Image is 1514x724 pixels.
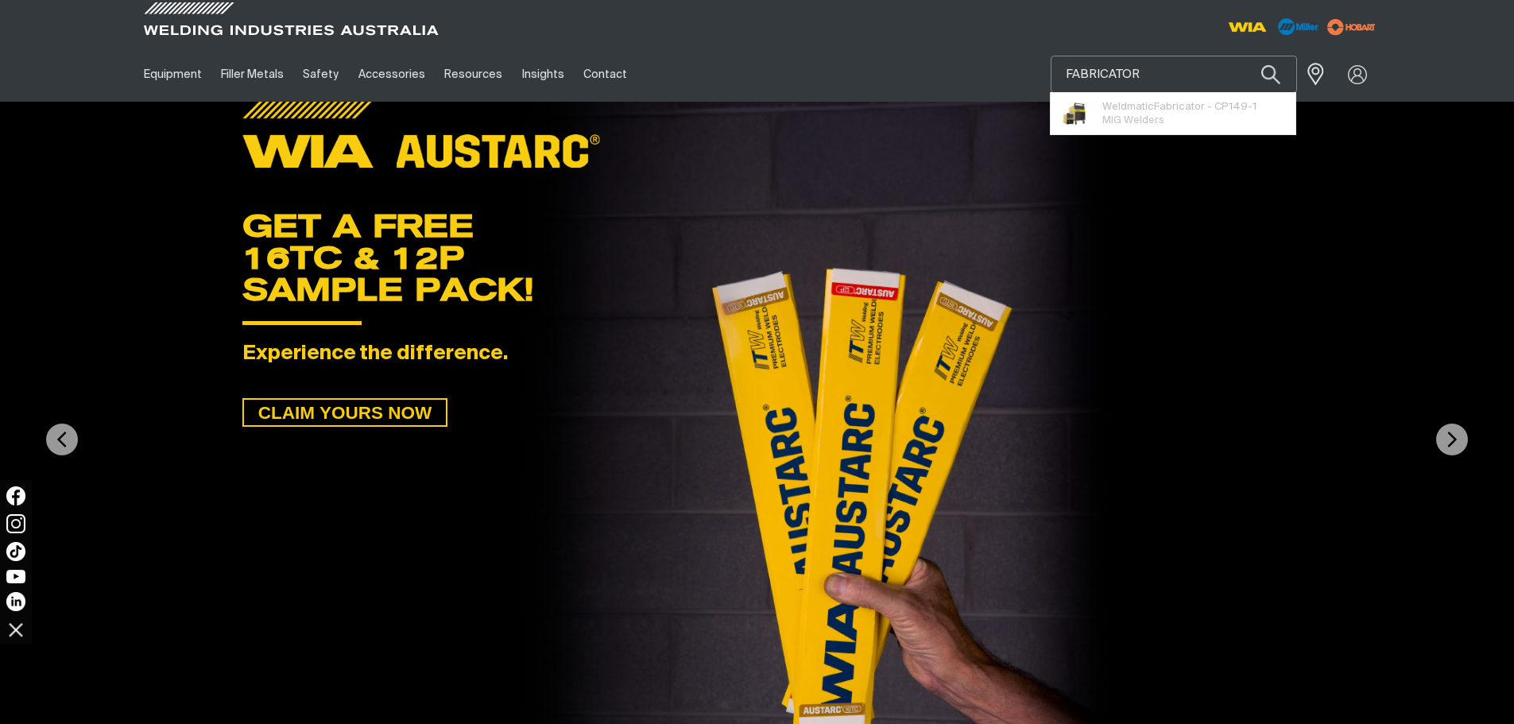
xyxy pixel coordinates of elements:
[293,47,348,102] a: Safety
[1102,100,1257,114] span: Weldmatic r - CP149-1
[242,398,447,427] a: CLAIM YOURS NOW
[1051,92,1295,134] ul: Suggestions
[6,486,25,505] img: Facebook
[1102,115,1164,126] span: MIG Welders
[6,514,25,533] img: Instagram
[211,47,293,102] a: Filler Metals
[435,47,512,102] a: Resources
[242,210,1272,305] div: GET A FREE 16TC & 12P SAMPLE PACK!
[6,542,25,561] img: TikTok
[1154,102,1201,112] span: Fabricato
[1051,56,1296,92] input: Product name or item number...
[1322,15,1380,39] img: miller
[244,398,446,427] span: CLAIM YOURS NOW
[46,424,78,455] img: PrevArrow
[6,570,25,583] img: YouTube
[574,47,637,102] a: Contact
[1244,56,1298,93] button: Search products
[512,47,573,102] a: Insights
[1436,424,1468,455] img: NextArrow
[242,343,1272,366] div: Experience the difference.
[6,592,25,611] img: LinkedIn
[134,47,211,102] a: Equipment
[134,47,1069,102] nav: Main
[2,616,29,643] img: hide socials
[349,47,435,102] a: Accessories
